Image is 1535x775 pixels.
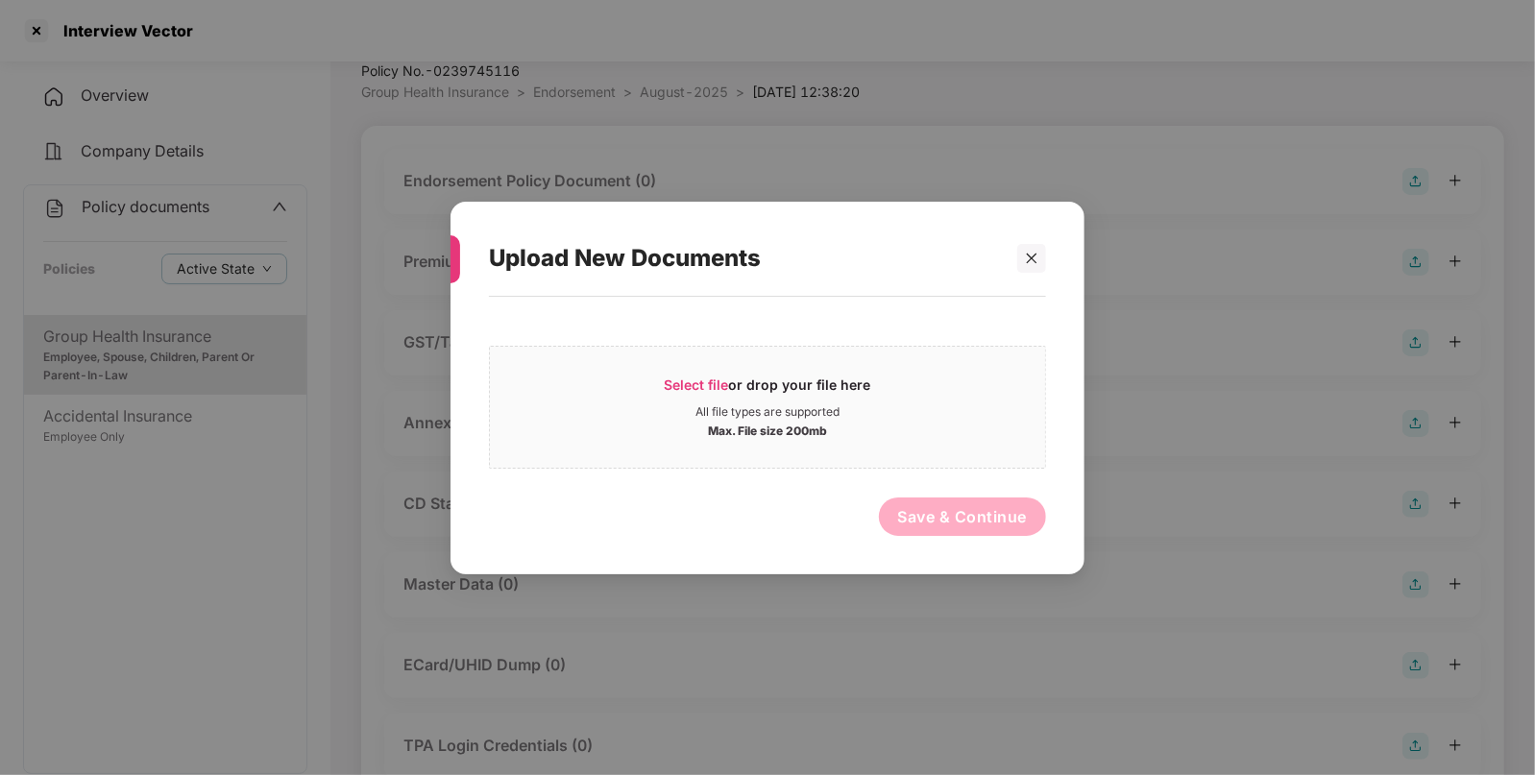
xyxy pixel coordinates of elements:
[879,496,1047,535] button: Save & Continue
[708,419,827,438] div: Max. File size 200mb
[665,375,729,392] span: Select file
[695,403,840,419] div: All file types are supported
[1025,251,1038,264] span: close
[665,375,871,403] div: or drop your file here
[490,360,1045,452] span: Select fileor drop your file hereAll file types are supportedMax. File size 200mb
[489,221,1000,296] div: Upload New Documents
